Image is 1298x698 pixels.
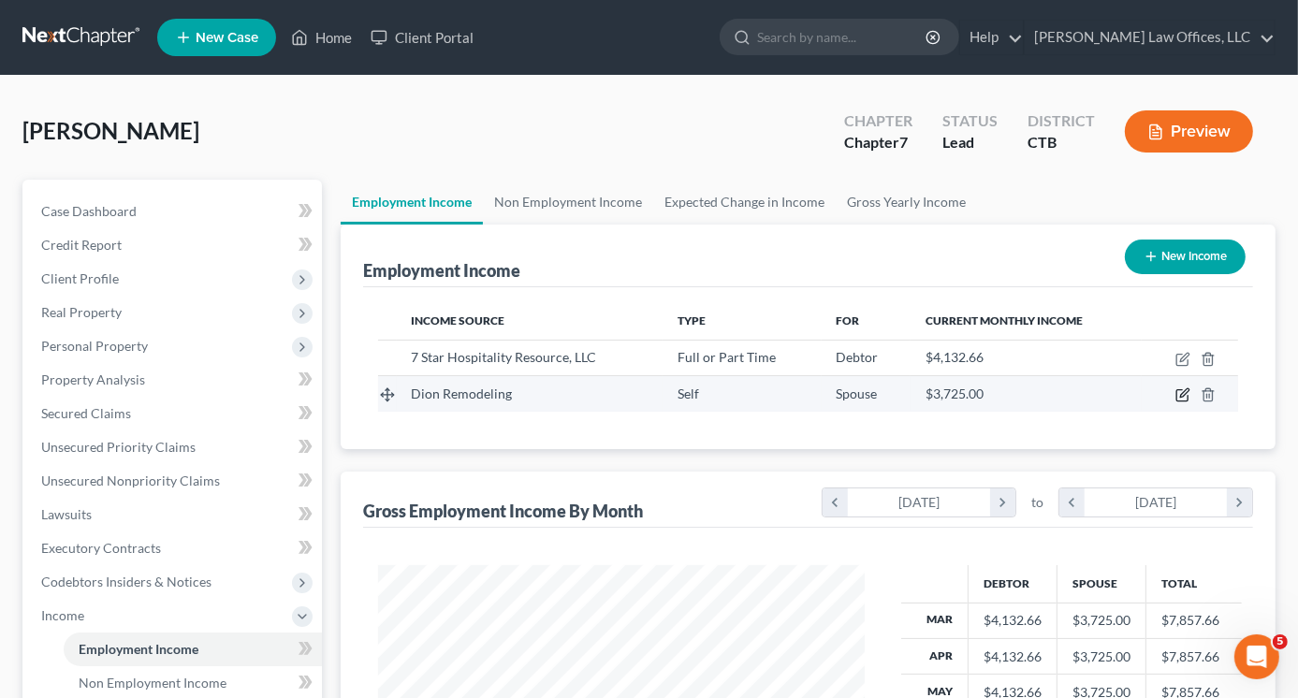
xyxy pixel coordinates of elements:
a: Gross Yearly Income [836,180,977,225]
span: Unsecured Priority Claims [41,439,196,455]
span: For [837,313,860,327]
a: Client Portal [361,21,483,54]
span: $3,725.00 [926,385,984,401]
span: [PERSON_NAME] [22,117,199,144]
a: Property Analysis [26,363,322,397]
a: Employment Income [64,633,322,666]
span: Personal Property [41,338,148,354]
th: Total [1146,565,1242,603]
span: Credit Report [41,237,122,253]
span: to [1031,493,1043,512]
div: Chapter [844,110,912,132]
i: chevron_left [1059,488,1085,516]
button: New Income [1125,240,1246,274]
td: $7,857.66 [1146,638,1242,674]
a: Expected Change in Income [653,180,836,225]
td: $7,857.66 [1146,603,1242,638]
span: Income Source [412,313,505,327]
span: Type [678,313,706,327]
input: Search by name... [757,20,928,54]
a: [PERSON_NAME] Law Offices, LLC [1025,21,1275,54]
span: 5 [1273,634,1288,649]
th: Mar [901,603,969,638]
a: Help [960,21,1023,54]
a: Unsecured Nonpriority Claims [26,464,322,498]
a: Lawsuits [26,498,322,531]
a: Home [282,21,361,54]
a: Non Employment Income [483,180,653,225]
th: Apr [901,638,969,674]
div: $4,132.66 [984,647,1042,666]
div: [DATE] [848,488,991,516]
a: Credit Report [26,228,322,262]
span: Unsecured Nonpriority Claims [41,473,220,488]
span: Dion Remodeling [412,385,513,401]
a: Employment Income [341,180,483,225]
span: Non Employment Income [79,675,226,691]
span: 7 [899,133,908,151]
span: Property Analysis [41,371,145,387]
div: Chapter [844,132,912,153]
span: New Case [196,31,258,45]
div: District [1028,110,1095,132]
a: Executory Contracts [26,531,322,565]
button: Preview [1125,110,1253,153]
span: Real Property [41,304,122,320]
span: Client Profile [41,270,119,286]
span: Codebtors Insiders & Notices [41,574,211,589]
span: Lawsuits [41,506,92,522]
span: Debtor [837,349,879,365]
span: Case Dashboard [41,203,137,219]
div: Employment Income [363,259,520,282]
div: Gross Employment Income By Month [363,500,643,522]
span: $4,132.66 [926,349,984,365]
div: [DATE] [1085,488,1228,516]
div: $4,132.66 [984,611,1042,630]
a: Case Dashboard [26,195,322,228]
iframe: Intercom live chat [1234,634,1279,679]
span: Current Monthly Income [926,313,1083,327]
span: Full or Part Time [678,349,776,365]
span: Secured Claims [41,405,131,421]
a: Secured Claims [26,397,322,430]
span: Employment Income [79,641,198,657]
div: Status [942,110,998,132]
div: $3,725.00 [1072,611,1130,630]
a: Unsecured Priority Claims [26,430,322,464]
th: Debtor [969,565,1057,603]
div: $3,725.00 [1072,647,1130,666]
div: CTB [1028,132,1095,153]
i: chevron_right [1227,488,1252,516]
span: Spouse [837,385,878,401]
span: Income [41,607,84,623]
span: Executory Contracts [41,540,161,556]
span: 7 Star Hospitality Resource, LLC [412,349,597,365]
i: chevron_left [823,488,848,516]
th: Spouse [1057,565,1146,603]
i: chevron_right [990,488,1015,516]
div: Lead [942,132,998,153]
span: Self [678,385,699,401]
